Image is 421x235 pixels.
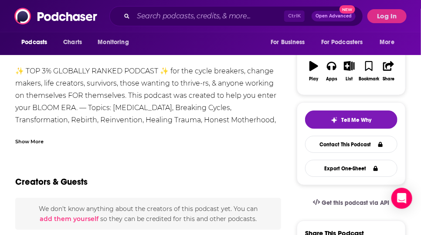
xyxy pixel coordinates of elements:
button: Open AdvancedNew [312,11,356,21]
span: Tell Me Why [341,117,371,124]
button: open menu [374,34,406,51]
button: Play [305,55,323,87]
div: Bookmark [359,76,379,82]
button: List [340,55,358,87]
img: Podchaser - Follow, Share and Rate Podcasts [14,8,98,24]
button: open menu [265,34,316,51]
span: Podcasts [21,36,47,48]
button: tell me why sparkleTell Me Why [305,111,397,129]
span: For Business [271,36,305,48]
span: We don't know anything about the creators of this podcast yet . You can so they can be credited f... [39,205,258,222]
span: More [380,36,395,48]
button: Share [380,55,397,87]
input: Search podcasts, credits, & more... [133,9,284,23]
span: Charts [63,36,82,48]
div: Play [309,76,319,82]
div: ✨ TOP 3% GLOBALLY RANKED PODCAST ✨ for the cycle breakers, change makers, life creators, survivor... [15,65,281,175]
button: open menu [316,34,376,51]
div: Search podcasts, credits, & more... [109,6,363,26]
button: add them yourself [40,215,98,222]
button: open menu [92,34,140,51]
button: Apps [323,55,341,87]
button: Export One-Sheet [305,160,397,177]
span: Get this podcast via API [322,199,390,207]
div: Share [383,76,394,82]
div: Open Intercom Messenger [391,188,412,209]
span: Ctrl K [284,10,305,22]
div: List [346,76,353,82]
a: Get this podcast via API [306,192,397,214]
button: open menu [15,34,58,51]
span: New [340,5,355,14]
button: Bookmark [358,55,380,87]
a: Contact This Podcast [305,136,397,153]
div: Apps [326,76,337,82]
span: Open Advanced [316,14,352,18]
button: Log In [367,9,407,23]
span: For Podcasters [321,36,363,48]
h2: Creators & Guests [15,176,88,187]
img: tell me why sparkle [331,117,338,124]
span: Monitoring [98,36,129,48]
a: Charts [58,34,87,51]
